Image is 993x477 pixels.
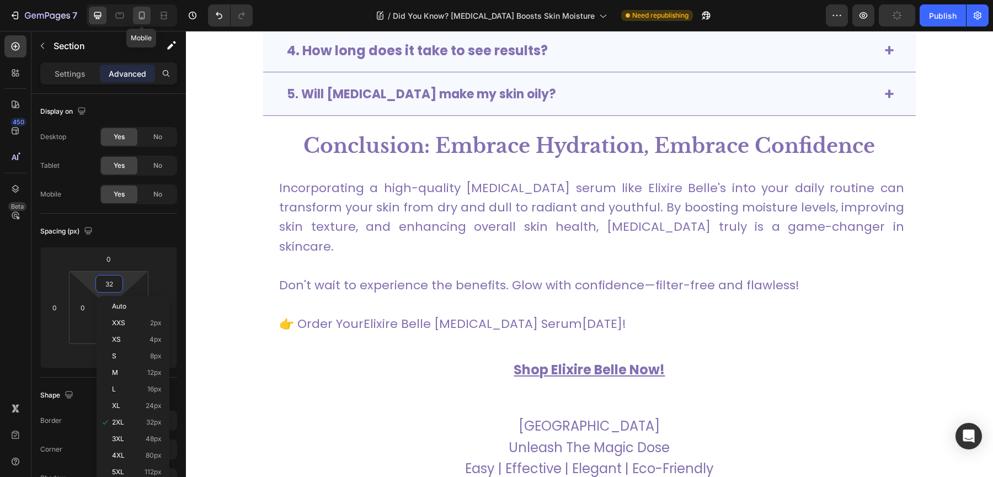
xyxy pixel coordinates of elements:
[114,189,125,199] span: Yes
[150,352,162,360] span: 8px
[147,385,162,393] span: 16px
[40,161,60,171] div: Tablet
[112,468,124,476] span: 5XL
[146,418,162,426] span: 32px
[112,319,125,327] span: XXS
[54,39,144,52] p: Section
[112,336,121,343] span: XS
[8,202,26,211] div: Beta
[98,251,120,267] input: 0
[78,385,729,448] p: [GEOGRAPHIC_DATA] Unleash The Magic Dose Easy | Effective | Elegant | Eco-Friendly
[955,423,982,449] div: Open Intercom Messenger
[393,10,595,22] span: Did You Know? [MEDICAL_DATA] Boosts Skin Moisture
[146,402,162,410] span: 24px
[40,388,76,403] div: Shape
[328,330,479,348] a: Shop Elixire Belle Now!
[112,385,116,393] span: L
[74,299,91,316] input: 0px
[146,435,162,443] span: 48px
[388,10,391,22] span: /
[40,416,62,426] div: Border
[150,319,162,327] span: 2px
[112,303,126,310] span: Auto
[150,336,162,343] span: 4px
[55,68,86,79] p: Settings
[112,352,116,360] span: S
[40,189,61,199] div: Mobile
[10,118,26,126] div: 450
[40,224,95,239] div: Spacing (px)
[72,9,77,22] p: 7
[112,418,124,426] span: 2XL
[114,132,125,142] span: Yes
[40,132,66,142] div: Desktop
[145,468,162,476] span: 112px
[112,402,120,410] span: XL
[186,31,993,477] iframe: Design area
[153,132,162,142] span: No
[147,369,162,377] span: 12px
[112,435,124,443] span: 3XL
[46,299,63,316] input: 0
[114,161,125,171] span: Yes
[929,10,957,22] div: Publish
[920,4,966,26] button: Publish
[146,452,162,459] span: 80px
[112,452,125,459] span: 4XL
[112,369,118,377] span: M
[632,10,688,20] span: Need republishing
[4,4,82,26] button: 7
[40,104,88,119] div: Display on
[98,275,120,292] input: 2xl
[153,189,162,199] span: No
[153,161,162,171] span: No
[40,444,62,454] div: Corner
[109,68,146,79] p: Advanced
[208,4,253,26] div: Undo/Redo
